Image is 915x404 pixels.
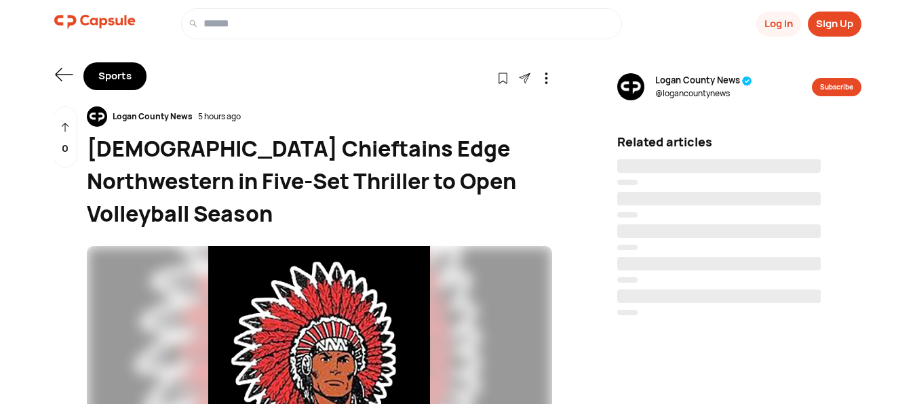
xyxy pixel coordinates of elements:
span: ‌ [617,180,638,185]
span: ‌ [617,289,821,303]
img: resizeImage [87,106,107,127]
span: ‌ [617,192,821,205]
img: logo [54,8,136,35]
a: logo [54,8,136,39]
p: 0 [62,141,69,157]
div: [DEMOGRAPHIC_DATA] Chieftains Edge Northwestern in Five-Set Thriller to Open Volleyball Season [87,132,552,230]
button: Log In [756,12,801,37]
div: Related articles [617,133,861,151]
span: ‌ [617,212,638,218]
span: ‌ [617,257,821,270]
span: ‌ [617,159,821,173]
img: tick [742,76,752,86]
div: Sports [83,62,147,90]
div: Logan County News [107,110,198,123]
div: 5 hours ago [198,110,241,123]
img: resizeImage [617,73,644,100]
span: ‌ [617,277,638,283]
button: Subscribe [812,78,861,96]
span: Logan County News [655,74,752,87]
button: Sign Up [808,12,861,37]
span: ‌ [617,310,638,315]
span: ‌ [617,245,638,250]
span: ‌ [617,224,821,238]
span: @ logancountynews [655,87,752,100]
